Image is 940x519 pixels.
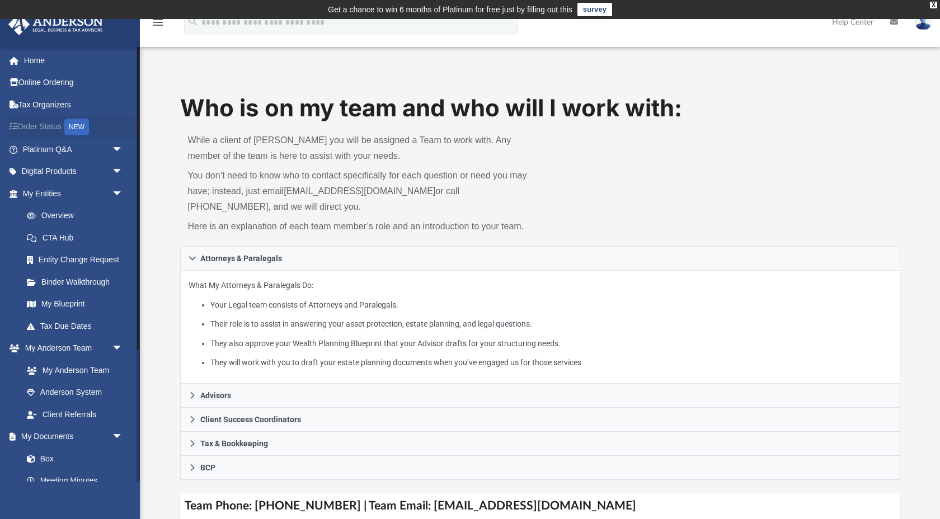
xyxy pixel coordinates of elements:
img: Anderson Advisors Platinum Portal [5,13,106,35]
a: Box [16,447,129,470]
a: My Entitiesarrow_drop_down [8,182,140,205]
a: Client Success Coordinators [180,408,900,432]
a: Digital Productsarrow_drop_down [8,161,140,183]
a: menu [151,21,164,29]
div: Attorneys & Paralegals [180,271,900,384]
span: arrow_drop_down [112,138,134,161]
a: Tax Organizers [8,93,140,116]
li: They will work with you to draft your estate planning documents when you’ve engaged us for those ... [210,356,892,370]
a: Entity Change Request [16,249,140,271]
p: Here is an explanation of each team member’s role and an introduction to your team. [188,219,533,234]
span: Client Success Coordinators [200,416,301,423]
a: My Blueprint [16,293,134,315]
a: My Anderson Teamarrow_drop_down [8,337,134,360]
a: BCP [180,456,900,480]
h1: Who is on my team and who will I work with: [180,92,900,125]
p: You don’t need to know who to contact specifically for each question or need you may have; instea... [188,168,533,215]
span: arrow_drop_down [112,337,134,360]
li: Your Legal team consists of Attorneys and Paralegals. [210,298,892,312]
a: Tax Due Dates [16,315,140,337]
a: Online Ordering [8,72,140,94]
i: search [187,15,199,27]
span: arrow_drop_down [112,426,134,449]
a: Tax & Bookkeeping [180,432,900,456]
a: Home [8,49,140,72]
li: They also approve your Wealth Planning Blueprint that your Advisor drafts for your structuring ne... [210,337,892,351]
a: Advisors [180,384,900,408]
a: My Documentsarrow_drop_down [8,426,134,448]
a: Platinum Q&Aarrow_drop_down [8,138,140,161]
a: Order StatusNEW [8,116,140,139]
div: close [930,2,937,8]
span: Tax & Bookkeeping [200,440,268,447]
a: CTA Hub [16,227,140,249]
li: Their role is to assist in answering your asset protection, estate planning, and legal questions. [210,317,892,331]
a: Anderson System [16,381,134,404]
a: Attorneys & Paralegals [180,246,900,271]
a: Overview [16,205,140,227]
a: [EMAIL_ADDRESS][DOMAIN_NAME] [284,186,435,196]
a: Client Referrals [16,403,134,426]
img: User Pic [915,14,932,30]
p: What My Attorneys & Paralegals Do: [189,279,892,370]
span: arrow_drop_down [112,182,134,205]
i: menu [151,16,164,29]
p: While a client of [PERSON_NAME] you will be assigned a Team to work with. Any member of the team ... [188,133,533,164]
div: Get a chance to win 6 months of Platinum for free just by filling out this [328,3,572,16]
a: survey [577,3,612,16]
div: NEW [64,119,89,135]
span: arrow_drop_down [112,161,134,183]
span: Attorneys & Paralegals [200,254,282,262]
a: Meeting Minutes [16,470,134,492]
span: BCP [200,464,215,471]
span: Advisors [200,391,231,399]
a: My Anderson Team [16,359,129,381]
a: Binder Walkthrough [16,271,140,293]
h4: Team Phone: [PHONE_NUMBER] | Team Email: [EMAIL_ADDRESS][DOMAIN_NAME] [180,493,900,518]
